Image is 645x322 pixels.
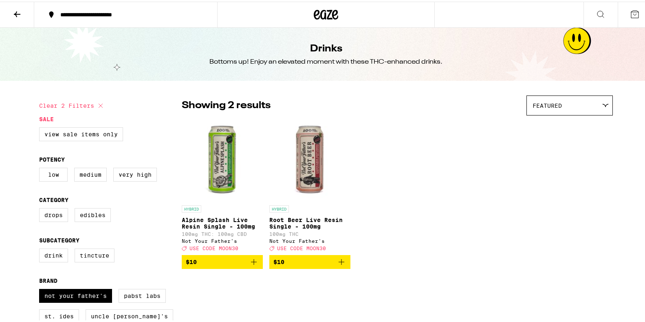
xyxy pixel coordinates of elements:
p: 100mg THC: 100mg CBD [182,230,263,235]
p: Root Beer Live Resin Single - 100mg [269,215,350,228]
label: St. Ides [39,308,79,322]
legend: Brand [39,276,57,282]
label: Edibles [75,207,111,220]
label: Tincture [75,247,114,261]
img: Not Your Father's - Alpine Splash Live Resin Single - 100mg [182,118,263,200]
label: Drops [39,207,68,220]
span: USE CODE MOON30 [277,244,326,249]
p: Alpine Splash Live Resin Single - 100mg [182,215,263,228]
a: Open page for Alpine Splash Live Resin Single - 100mg from Not Your Father's [182,118,263,253]
button: Clear 2 filters [39,94,106,114]
button: Add to bag [182,253,263,267]
div: Not Your Father's [269,237,350,242]
p: HYBRID [182,204,201,211]
p: HYBRID [269,204,289,211]
label: Not Your Father's [39,287,112,301]
span: $10 [273,257,284,264]
button: Add to bag [269,253,350,267]
label: Drink [39,247,68,261]
label: Very High [113,166,157,180]
label: Pabst Labs [119,287,166,301]
label: View Sale Items Only [39,126,123,140]
label: Low [39,166,68,180]
legend: Category [39,195,68,202]
p: 100mg THC [269,230,350,235]
label: Medium [74,166,107,180]
p: Showing 2 results [182,97,271,111]
div: Not Your Father's [182,237,263,242]
legend: Potency [39,155,65,161]
label: Uncle [PERSON_NAME]'s [86,308,173,322]
img: Not Your Father's - Root Beer Live Resin Single - 100mg [269,118,350,200]
span: USE CODE MOON30 [189,244,238,249]
legend: Subcategory [39,235,79,242]
a: Open page for Root Beer Live Resin Single - 100mg from Not Your Father's [269,118,350,253]
div: Bottoms up! Enjoy an elevated moment with these THC-enhanced drinks. [209,56,442,65]
span: Hi. Need any help? [5,6,59,12]
legend: Sale [39,114,54,121]
span: Featured [533,101,562,107]
h1: Drinks [310,40,342,54]
span: $10 [186,257,197,264]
